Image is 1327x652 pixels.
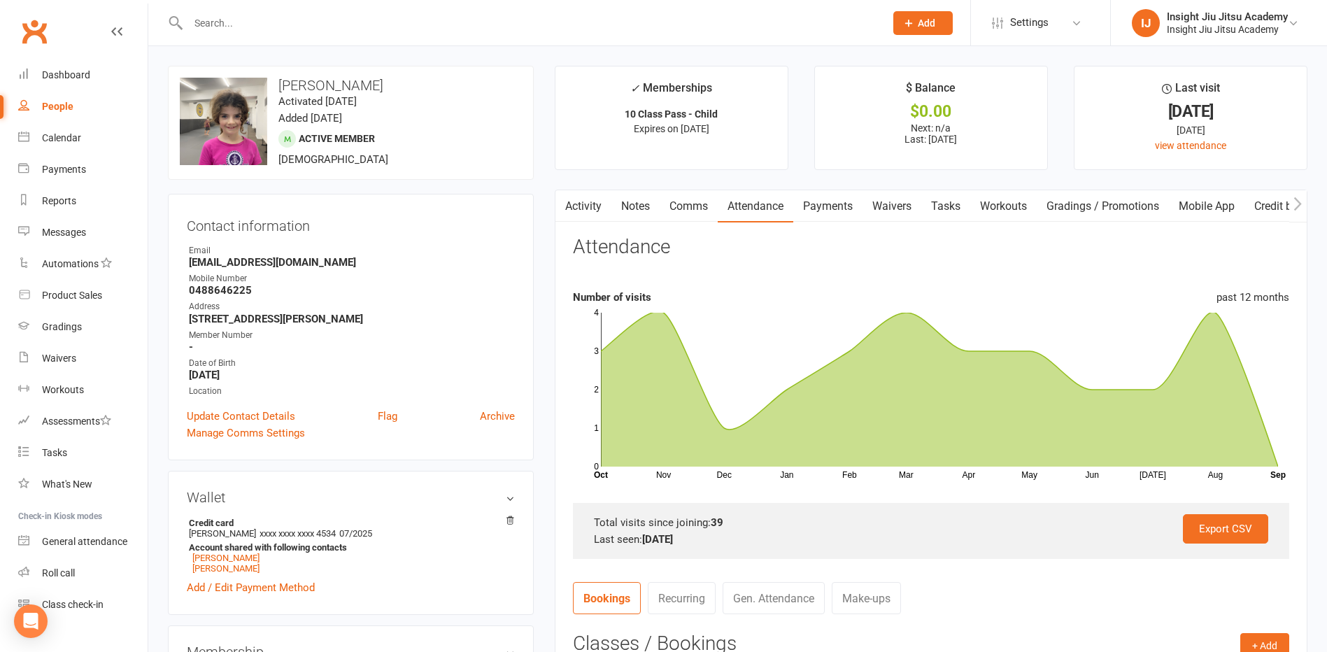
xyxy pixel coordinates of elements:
a: General attendance kiosk mode [18,526,148,558]
div: Roll call [42,567,75,579]
div: Mobile Number [189,272,515,285]
h3: Wallet [187,490,515,505]
div: Class check-in [42,599,104,610]
strong: - [189,341,515,353]
div: What's New [42,479,92,490]
div: IJ [1132,9,1160,37]
a: Mobile App [1169,190,1244,222]
span: Add [918,17,935,29]
div: Insight Jiu Jitsu Academy [1167,10,1288,23]
div: Insight Jiu Jitsu Academy [1167,23,1288,36]
p: Next: n/a Last: [DATE] [828,122,1035,145]
div: Messages [42,227,86,238]
div: Last visit [1162,79,1220,104]
a: Manage Comms Settings [187,425,305,441]
a: Automations [18,248,148,280]
input: Search... [184,13,875,33]
h3: Contact information [187,213,515,234]
a: Gradings / Promotions [1037,190,1169,222]
a: Clubworx [17,14,52,49]
a: Waivers [863,190,921,222]
div: Waivers [42,353,76,364]
img: image1726206932.png [180,78,267,165]
div: Gradings [42,321,82,332]
a: Tasks [921,190,970,222]
a: Export CSV [1183,514,1268,544]
a: Attendance [718,190,793,222]
span: xxxx xxxx xxxx 4534 [260,528,336,539]
a: view attendance [1155,140,1226,151]
a: People [18,91,148,122]
div: Open Intercom Messenger [14,604,48,638]
a: Calendar [18,122,148,154]
a: Gen. Attendance [723,582,825,614]
strong: Credit card [189,518,508,528]
a: What's New [18,469,148,500]
div: Last seen: [594,531,1268,548]
a: Messages [18,217,148,248]
a: Archive [480,408,515,425]
strong: [STREET_ADDRESS][PERSON_NAME] [189,313,515,325]
div: Workouts [42,384,84,395]
span: [DEMOGRAPHIC_DATA] [278,153,388,166]
a: Make-ups [832,582,901,614]
a: Product Sales [18,280,148,311]
div: People [42,101,73,112]
div: Location [189,385,515,398]
div: Payments [42,164,86,175]
h3: [PERSON_NAME] [180,78,522,93]
a: [PERSON_NAME] [192,563,260,574]
div: Tasks [42,447,67,458]
strong: [DATE] [189,369,515,381]
a: Payments [18,154,148,185]
span: Settings [1010,7,1049,38]
div: Memberships [630,79,712,105]
strong: Number of visits [573,291,651,304]
div: past 12 months [1216,289,1289,306]
div: $0.00 [828,104,1035,119]
strong: [DATE] [642,533,673,546]
a: Class kiosk mode [18,589,148,621]
a: Recurring [648,582,716,614]
div: Member Number [189,329,515,342]
a: Tasks [18,437,148,469]
div: Reports [42,195,76,206]
div: Address [189,300,515,313]
div: [DATE] [1087,122,1294,138]
div: General attendance [42,536,127,547]
div: $ Balance [906,79,956,104]
a: Roll call [18,558,148,589]
a: [PERSON_NAME] [192,553,260,563]
div: Automations [42,258,99,269]
a: Flag [378,408,397,425]
i: ✓ [630,82,639,95]
a: Notes [611,190,660,222]
a: Waivers [18,343,148,374]
div: Total visits since joining: [594,514,1268,531]
time: Added [DATE] [278,112,342,125]
a: Dashboard [18,59,148,91]
div: Assessments [42,416,111,427]
a: Workouts [18,374,148,406]
span: Active member [299,133,375,144]
a: Activity [555,190,611,222]
a: Reports [18,185,148,217]
strong: 10 Class Pass - Child [625,108,718,120]
a: Gradings [18,311,148,343]
div: Product Sales [42,290,102,301]
a: Bookings [573,582,641,614]
a: Assessments [18,406,148,437]
h3: Attendance [573,236,670,258]
div: [DATE] [1087,104,1294,119]
a: Workouts [970,190,1037,222]
a: Comms [660,190,718,222]
strong: Account shared with following contacts [189,542,508,553]
a: Add / Edit Payment Method [187,579,315,596]
li: [PERSON_NAME] [187,516,515,576]
button: Add [893,11,953,35]
strong: [EMAIL_ADDRESS][DOMAIN_NAME] [189,256,515,269]
span: Expires on [DATE] [634,123,709,134]
a: Payments [793,190,863,222]
div: Email [189,244,515,257]
div: Calendar [42,132,81,143]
